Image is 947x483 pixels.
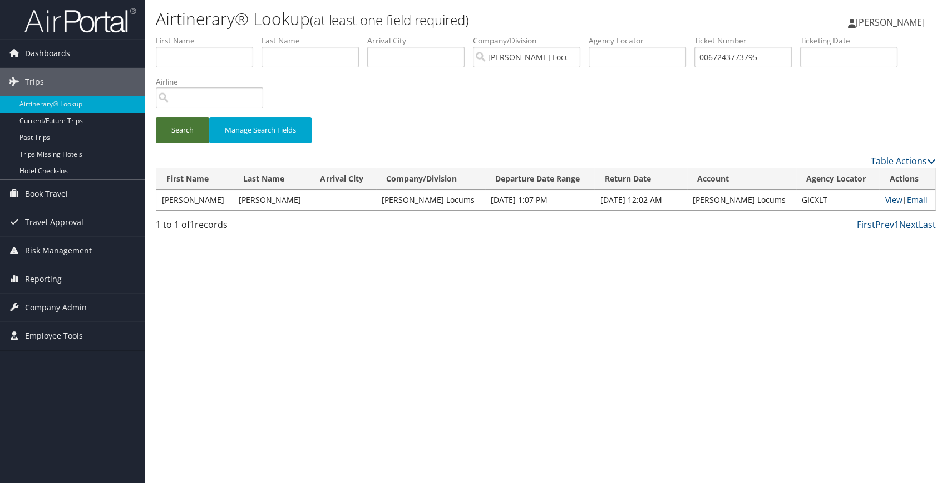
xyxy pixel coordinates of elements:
[879,190,935,210] td: |
[485,190,595,210] td: [DATE] 1:07 PM
[594,190,687,210] td: [DATE] 12:02 AM
[694,35,800,46] label: Ticket Number
[376,190,485,210] td: [PERSON_NAME] Locums
[856,16,925,28] span: [PERSON_NAME]
[156,190,233,210] td: [PERSON_NAME]
[879,168,935,190] th: Actions
[262,35,367,46] label: Last Name
[209,117,312,143] button: Manage Search Fields
[589,35,694,46] label: Agency Locator
[310,168,376,190] th: Arrival City: activate to sort column ascending
[25,265,62,293] span: Reporting
[156,35,262,46] label: First Name
[25,208,83,236] span: Travel Approval
[899,218,919,231] a: Next
[885,194,902,205] a: View
[233,190,310,210] td: [PERSON_NAME]
[906,194,927,205] a: Email
[25,40,70,67] span: Dashboards
[190,218,195,231] span: 1
[156,7,676,31] h1: Airtinerary® Lookup
[894,218,899,231] a: 1
[156,168,233,190] th: First Name: activate to sort column ascending
[25,68,44,96] span: Trips
[376,168,485,190] th: Company/Division
[919,218,936,231] a: Last
[871,155,936,167] a: Table Actions
[848,6,936,39] a: [PERSON_NAME]
[156,218,338,237] div: 1 to 1 of records
[25,237,92,265] span: Risk Management
[800,35,906,46] label: Ticketing Date
[857,218,875,231] a: First
[310,11,469,29] small: (at least one field required)
[367,35,473,46] label: Arrival City
[156,117,209,143] button: Search
[25,180,68,208] span: Book Travel
[473,35,589,46] label: Company/Division
[25,322,83,350] span: Employee Tools
[594,168,687,190] th: Return Date: activate to sort column ascending
[24,7,136,33] img: airportal-logo.png
[156,76,272,87] label: Airline
[875,218,894,231] a: Prev
[233,168,310,190] th: Last Name: activate to sort column ascending
[687,190,796,210] td: [PERSON_NAME] Locums
[485,168,595,190] th: Departure Date Range: activate to sort column ascending
[796,168,880,190] th: Agency Locator: activate to sort column ascending
[796,190,880,210] td: GICXLT
[687,168,796,190] th: Account: activate to sort column ascending
[25,294,87,321] span: Company Admin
